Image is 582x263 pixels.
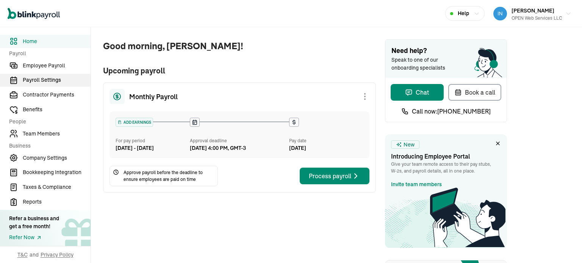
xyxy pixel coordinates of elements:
div: [DATE] [289,144,363,152]
span: Benefits [23,106,91,114]
button: Help [445,6,485,21]
span: Taxes & Compliance [23,183,91,191]
div: For pay period [116,137,190,144]
span: Speak to one of our onboarding specialists [391,56,456,72]
span: Company Settings [23,154,91,162]
h3: Introducing Employee Portal [391,152,501,161]
span: Good morning, [PERSON_NAME]! [103,39,376,53]
div: Process payroll [309,171,360,181]
button: Process payroll [300,168,369,184]
span: Bookkeeping Integration [23,168,91,176]
div: Approval deadline [190,137,286,144]
a: Invite team members [391,181,442,188]
div: Book a call [454,88,495,97]
nav: Global [8,3,60,25]
span: Upcoming payroll [103,65,376,76]
div: Chat [405,88,429,97]
div: [DATE] - [DATE] [116,144,190,152]
div: Refer a business and get a free month! [9,215,59,230]
a: Refer Now [9,233,59,241]
span: Team Members [23,130,91,138]
span: Payroll [9,50,86,58]
div: Pay date [289,137,363,144]
span: People [9,118,86,126]
span: Reports [23,198,91,206]
div: OPEN Web Services LLC [512,15,562,22]
span: Business [9,142,86,150]
span: Privacy Policy [41,251,74,258]
div: ADD EARNINGS [116,118,153,126]
div: [DATE] 4:00 PM, GMT-3 [190,144,246,152]
span: Contractor Payments [23,91,91,99]
button: Book a call [448,84,501,101]
span: Employee Payroll [23,62,91,70]
span: Need help? [391,46,501,56]
span: T&C [17,251,28,258]
span: [PERSON_NAME] [512,7,554,14]
span: Home [23,37,91,45]
span: Payroll Settings [23,76,91,84]
span: New [404,141,415,149]
button: [PERSON_NAME]OPEN Web Services LLC [490,4,574,23]
p: Give your team remote access to their pay stubs, W‑2s, and payroll details, all in one place. [391,161,501,174]
iframe: Chat Widget [456,181,582,263]
span: Approve payroll before the deadline to ensure employees are paid on time [124,169,214,183]
span: Monthly Payroll [129,92,178,102]
span: Help [458,9,469,17]
span: Call now: [PHONE_NUMBER] [412,107,491,116]
button: Chat [391,84,444,101]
